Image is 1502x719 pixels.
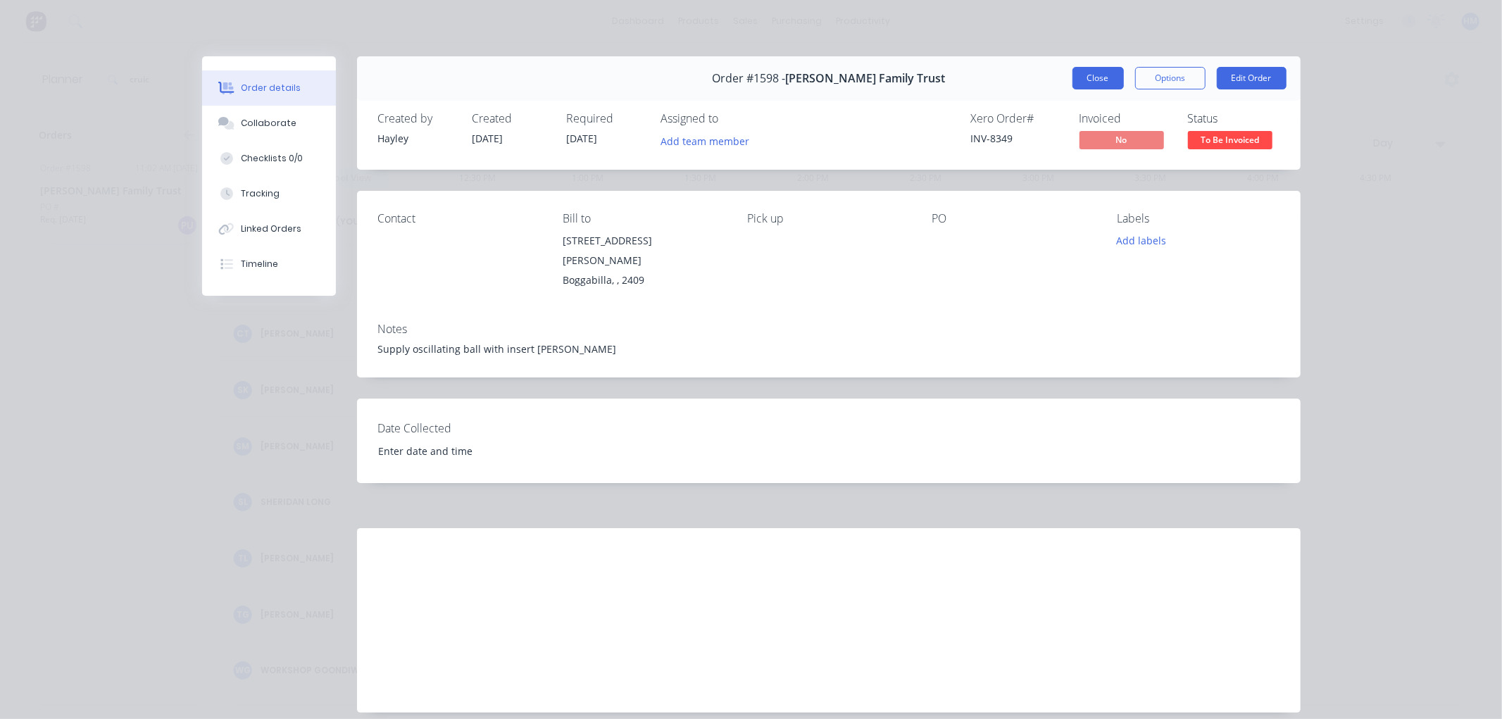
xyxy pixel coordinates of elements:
div: Notes [378,323,1279,336]
span: [PERSON_NAME] Family Trust [785,72,945,85]
div: Created by [378,112,456,125]
button: Checklists 0/0 [202,141,336,176]
span: No [1079,131,1164,149]
label: Date Collected [378,420,554,437]
span: [DATE] [567,132,598,145]
div: Xero Order # [971,112,1063,125]
button: Add team member [653,131,756,150]
div: Contact [378,212,540,225]
span: Order #1598 - [712,72,785,85]
input: Enter date and time [368,440,544,461]
div: Labels [1117,212,1279,225]
button: Linked Orders [202,211,336,246]
div: Assigned to [661,112,802,125]
div: Boggabilla, , 2409 [563,270,725,290]
div: Collaborate [241,117,296,130]
div: Pick up [747,212,909,225]
button: Edit Order [1217,67,1287,89]
div: Hayley [378,131,456,146]
button: Close [1072,67,1124,89]
div: Tracking [241,187,280,200]
div: INV-8349 [971,131,1063,146]
span: To Be Invoiced [1188,131,1272,149]
div: Linked Orders [241,223,301,235]
div: Status [1188,112,1279,125]
div: Checklists 0/0 [241,152,303,165]
div: Timeline [241,258,278,270]
button: Timeline [202,246,336,282]
button: Add team member [661,131,757,150]
div: Supply oscillating ball with insert [PERSON_NAME] [378,342,1279,356]
div: Required [567,112,644,125]
div: [STREET_ADDRESS][PERSON_NAME]Boggabilla, , 2409 [563,231,725,290]
div: Created [472,112,550,125]
button: Tracking [202,176,336,211]
div: Invoiced [1079,112,1171,125]
button: Options [1135,67,1206,89]
button: To Be Invoiced [1188,131,1272,152]
div: Bill to [563,212,725,225]
button: Order details [202,70,336,106]
button: Add labels [1109,231,1174,250]
button: Collaborate [202,106,336,141]
div: PO [932,212,1094,225]
div: [STREET_ADDRESS][PERSON_NAME] [563,231,725,270]
span: [DATE] [472,132,503,145]
div: Order details [241,82,301,94]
